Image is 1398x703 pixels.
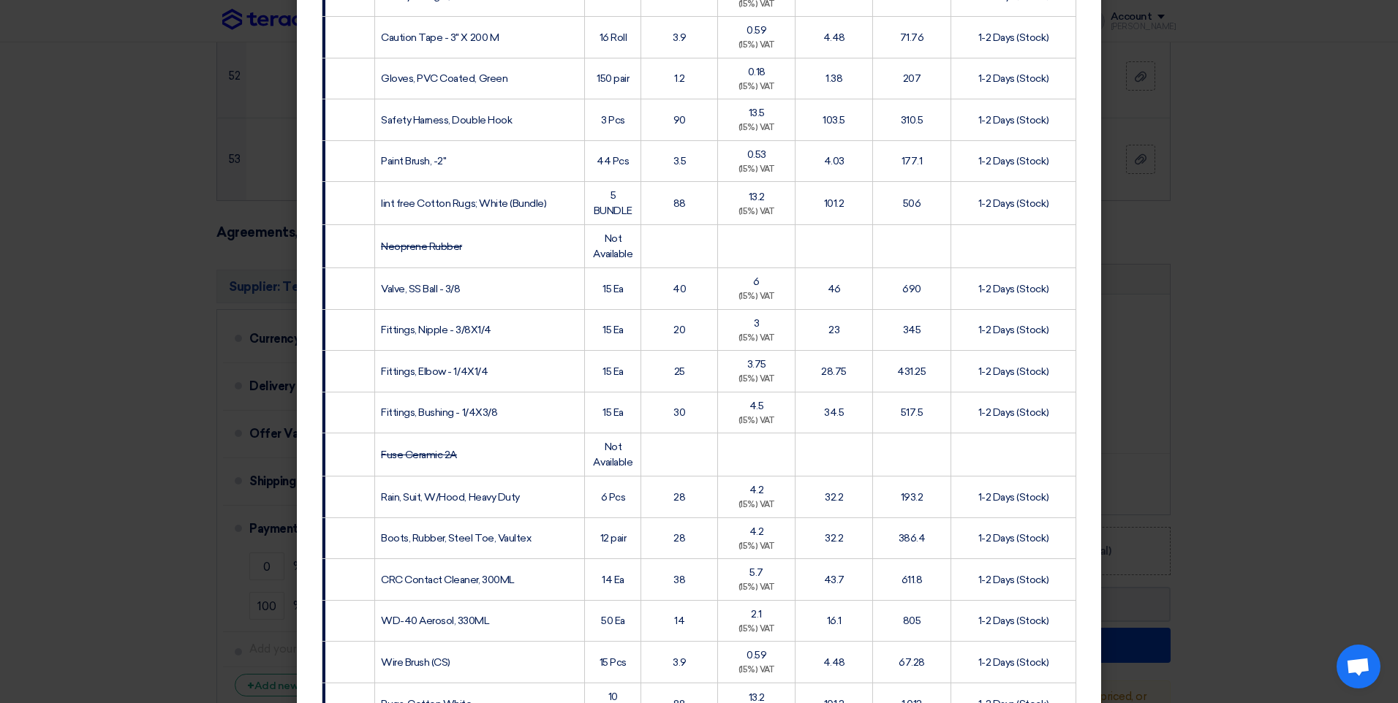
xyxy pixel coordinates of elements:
[673,532,685,544] span: 28
[753,275,760,288] span: 6
[601,615,625,627] span: 50 Ea
[724,623,789,636] div: (15%) VAT
[1337,645,1380,688] div: Open chat
[381,532,531,544] span: Boots, Rubber, Steel Toe, Vaultex
[901,406,923,419] span: 517.5
[602,324,624,336] span: 15 Ea
[673,656,687,669] span: 3.9
[748,66,766,78] span: 0.18
[824,197,845,210] span: 101.2
[602,283,624,295] span: 15 Ea
[600,532,627,544] span: 12 pair
[978,656,1048,669] span: 1-2 Days (Stock)
[978,491,1048,503] span: 1-2 Days (Stock)
[824,574,845,586] span: 43.7
[600,656,627,669] span: 15 Pcs
[381,155,447,167] span: Paint Brush, -2''
[381,197,546,210] span: lint free Cotton Rugs; White (Bundle)
[674,72,685,85] span: 1.2
[902,155,923,167] span: 177.1
[381,31,499,44] span: Caution Tape - 3" X 200 M
[823,31,845,44] span: 4.48
[824,155,845,167] span: 4.03
[724,664,789,677] div: (15%) VAT
[901,491,923,503] span: 193.2
[827,615,842,627] span: 16.1
[978,532,1048,544] span: 1-2 Days (Stock)
[825,532,843,544] span: 32.2
[828,324,839,336] span: 23
[593,232,632,260] span: Not Available
[673,283,686,295] span: 40
[673,31,687,44] span: 3.9
[747,358,766,370] span: 3.75
[724,206,789,218] div: (15%) VAT
[825,72,842,85] span: 1.38
[978,197,1048,210] span: 1-2 Days (Stock)
[897,365,926,378] span: 431.25
[903,197,921,210] span: 506
[602,574,624,586] span: 14 Ea
[978,72,1048,85] span: 1-2 Days (Stock)
[381,365,488,378] span: Fittings, Elbow - 1/4X1/4
[593,441,632,468] span: Not Available
[825,491,843,503] span: 32.2
[747,148,766,161] span: 0.53
[724,164,789,176] div: (15%) VAT
[978,574,1048,586] span: 1-2 Days (Stock)
[978,283,1048,295] span: 1-2 Days (Stock)
[747,649,766,661] span: 0.59
[724,81,789,94] div: (15%) VAT
[724,332,789,345] div: (15%) VAT
[724,373,789,386] div: (15%) VAT
[600,31,627,44] span: 16 Roll
[381,283,460,295] span: Valve, SS Ball - 3/8
[978,324,1048,336] span: 1-2 Days (Stock)
[902,283,921,295] span: 690
[754,317,760,330] span: 3
[673,406,685,419] span: 30
[747,24,766,37] span: 0.59
[381,656,450,669] span: Wire Brush (CS)
[724,291,789,303] div: (15%) VAT
[673,491,685,503] span: 28
[381,574,515,586] span: CRC Contact Cleaner, 300ML
[381,491,520,503] span: Rain, Suit, W/Hood, Heavy Duty
[602,365,624,378] span: 15 Ea
[381,240,462,253] strike: Neoprene Rubber
[381,615,489,627] span: WD-40 Aerosol, 330ML
[601,114,625,126] span: 3 Pcs
[381,72,507,85] span: Gloves, PVC Coated, Green
[978,365,1048,378] span: 1-2 Days (Stock)
[724,499,789,512] div: (15%) VAT
[751,608,762,620] span: 2.1
[749,400,764,412] span: 4.5
[749,107,765,119] span: 13.5
[673,197,686,210] span: 88
[381,114,512,126] span: Safety Harness, Double Hook
[594,189,632,217] span: 5 BUNDLE
[903,324,921,336] span: 345
[978,406,1048,419] span: 1-2 Days (Stock)
[673,114,686,126] span: 90
[899,656,925,669] span: 67.28
[724,39,789,52] div: (15%) VAT
[724,415,789,427] div: (15%) VAT
[674,615,684,627] span: 14
[749,525,764,538] span: 4.2
[824,406,844,419] span: 34.5
[903,72,921,85] span: 207
[821,365,847,378] span: 28.75
[601,491,626,503] span: 6 Pcs
[900,31,924,44] span: 71.76
[597,72,629,85] span: 150 pair
[724,122,789,134] div: (15%) VAT
[674,365,685,378] span: 25
[381,324,491,336] span: Fittings, Nipple - 3/8X1/4
[749,566,763,579] span: 5.7
[673,155,687,167] span: 3.5
[724,582,789,594] div: (15%) VAT
[978,31,1048,44] span: 1-2 Days (Stock)
[673,324,685,336] span: 20
[673,574,685,586] span: 38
